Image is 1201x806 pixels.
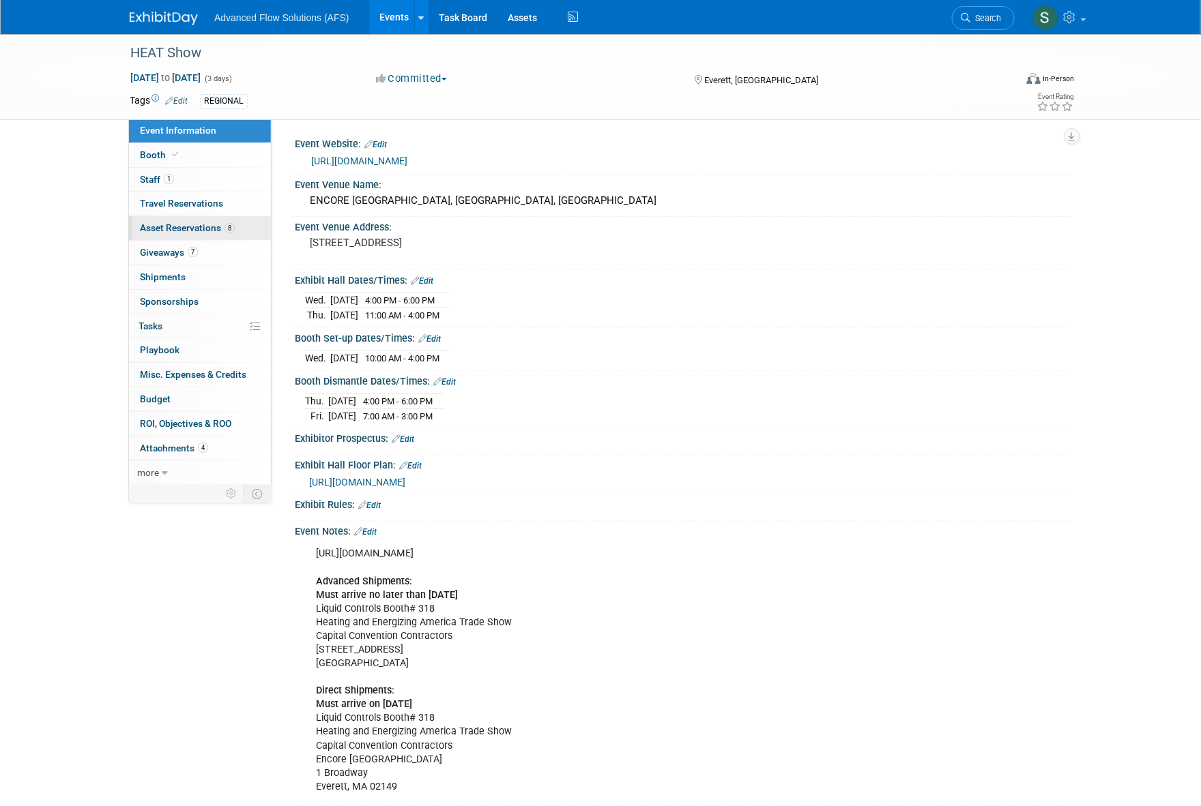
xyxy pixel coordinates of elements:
span: Staff [140,174,174,185]
div: Exhibit Rules: [295,494,1071,512]
a: Edit [364,140,387,149]
td: Toggle Event Tabs [244,485,272,503]
a: Edit [165,96,188,106]
span: 4 [198,443,208,453]
td: Thu. [305,394,328,409]
td: [DATE] [328,394,356,409]
a: Sponsorships [129,290,271,314]
td: [DATE] [330,308,358,323]
td: Wed. [305,351,330,365]
a: Edit [358,501,381,510]
a: Asset Reservations8 [129,216,271,240]
td: [DATE] [330,293,358,308]
span: [DATE] [DATE] [130,72,201,84]
a: Edit [411,276,433,286]
span: Everett, [GEOGRAPHIC_DATA] [704,75,818,85]
div: REGIONAL [200,94,248,108]
b: Must arrive no later than [DATE] [316,589,458,601]
td: Tags [130,93,188,109]
a: more [129,461,271,485]
div: Event Website: [295,134,1071,151]
b: Advanced Shipments: [316,576,412,587]
a: Misc. Expenses & Credits [129,363,271,387]
span: Search [970,13,1002,23]
i: Booth reservation complete [172,151,179,158]
div: Booth Dismantle Dates/Times: [295,371,1071,389]
img: ExhibitDay [130,12,198,25]
div: HEAT Show [126,41,994,65]
span: Tasks [139,320,162,331]
td: Wed. [305,293,330,308]
div: Event Venue Name: [295,175,1071,192]
span: Travel Reservations [140,198,223,209]
span: 4:00 PM - 6:00 PM [365,295,435,305]
td: Fri. [305,408,328,423]
span: 4:00 PM - 6:00 PM [363,396,433,406]
a: Booth [129,143,271,167]
span: Booth [140,149,182,160]
a: Edit [433,377,456,387]
a: Tasks [129,314,271,338]
span: Giveaways [140,247,198,258]
span: 7 [188,247,198,257]
span: Attachments [140,443,208,453]
span: Playbook [140,344,179,355]
td: [DATE] [328,408,356,423]
a: Travel Reservations [129,192,271,215]
span: more [137,467,159,478]
button: Committed [371,72,452,86]
div: Exhibit Hall Dates/Times: [295,270,1071,288]
b: Direct Shipments: [316,685,394,696]
a: Search [952,6,1015,30]
td: Personalize Event Tab Strip [220,485,244,503]
div: Exhibit Hall Floor Plan: [295,455,1071,473]
span: 1 [164,174,174,184]
td: [DATE] [330,351,358,365]
span: Sponsorships [140,296,199,307]
span: (3 days) [203,74,232,83]
div: Event Rating [1037,93,1074,100]
div: In-Person [1043,74,1075,84]
span: to [159,72,172,83]
div: Event Notes: [295,521,1071,539]
span: Asset Reservations [140,222,235,233]
a: [URL][DOMAIN_NAME] [311,155,407,166]
a: Edit [392,434,414,444]
a: Edit [354,527,377,537]
a: Edit [399,461,422,471]
span: Budget [140,393,171,404]
span: Misc. Expenses & Credits [140,369,246,380]
span: Shipments [140,271,186,282]
span: 8 [225,223,235,233]
div: Event Format [934,71,1075,91]
a: Playbook [129,338,271,362]
b: Must arrive on [DATE] [316,698,412,710]
a: Edit [418,334,441,344]
a: Staff1 [129,168,271,192]
div: [URL][DOMAIN_NAME] Liquid Controls Booth# 318 Heating and Energizing America Trade Show Capital C... [306,540,921,800]
span: ROI, Objectives & ROO [140,418,231,429]
a: Shipments [129,265,271,289]
div: Event Venue Address: [295,217,1071,234]
div: Exhibitor Prospectus: [295,428,1071,446]
span: 10:00 AM - 4:00 PM [365,353,439,363]
span: 11:00 AM - 4:00 PM [365,310,439,320]
img: Format-Inperson.png [1027,73,1041,84]
span: Event Information [140,125,216,136]
div: Booth Set-up Dates/Times: [295,328,1071,346]
pre: [STREET_ADDRESS] [310,237,603,249]
span: Advanced Flow Solutions (AFS) [214,12,349,23]
div: ENCORE [GEOGRAPHIC_DATA], [GEOGRAPHIC_DATA], [GEOGRAPHIC_DATA] [305,190,1061,211]
td: Thu. [305,308,330,323]
a: [URL][DOMAIN_NAME] [309,477,405,488]
a: Event Information [129,119,271,143]
a: Giveaways7 [129,241,271,265]
a: Budget [129,387,271,411]
a: Attachments4 [129,436,271,460]
a: ROI, Objectives & ROO [129,412,271,436]
img: Steve McAnally [1032,5,1058,31]
span: 7:00 AM - 3:00 PM [363,411,433,421]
